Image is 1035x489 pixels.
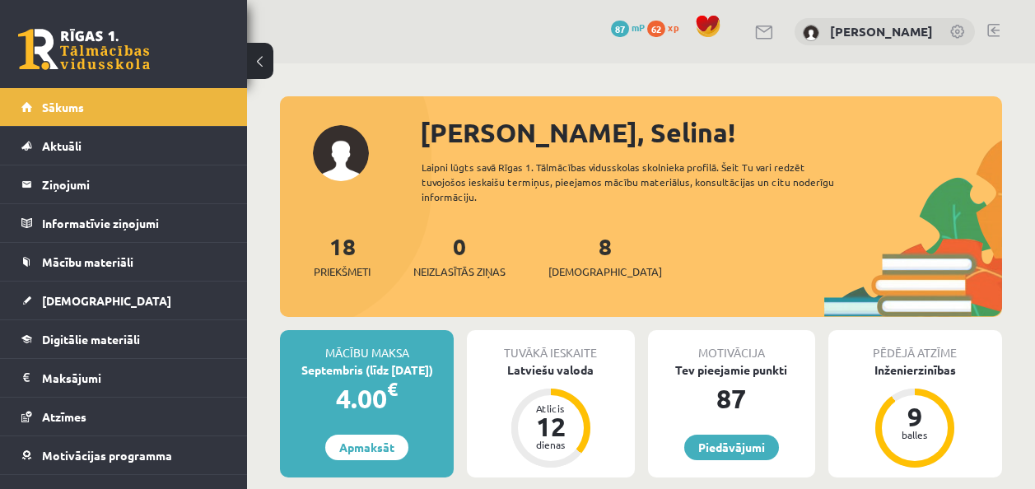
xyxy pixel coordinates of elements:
[828,330,1002,361] div: Pēdējā atzīme
[548,263,662,280] span: [DEMOGRAPHIC_DATA]
[21,398,226,435] a: Atzīmes
[611,21,645,34] a: 87 mP
[42,204,226,242] legend: Informatīvie ziņojumi
[21,127,226,165] a: Aktuāli
[632,21,645,34] span: mP
[42,165,226,203] legend: Ziņojumi
[467,361,634,470] a: Latviešu valoda Atlicis 12 dienas
[467,330,634,361] div: Tuvākā ieskaite
[21,282,226,319] a: [DEMOGRAPHIC_DATA]
[314,231,371,280] a: 18Priekšmeti
[21,436,226,474] a: Motivācijas programma
[21,320,226,358] a: Digitālie materiāli
[647,21,687,34] a: 62 xp
[325,435,408,460] a: Apmaksāt
[648,361,815,379] div: Tev pieejamie punkti
[611,21,629,37] span: 87
[548,231,662,280] a: 8[DEMOGRAPHIC_DATA]
[21,88,226,126] a: Sākums
[648,330,815,361] div: Motivācija
[42,359,226,397] legend: Maksājumi
[280,330,454,361] div: Mācību maksa
[280,379,454,418] div: 4.00
[21,204,226,242] a: Informatīvie ziņojumi
[828,361,1002,470] a: Inženierzinības 9 balles
[648,379,815,418] div: 87
[422,160,855,204] div: Laipni lūgts savā Rīgas 1. Tālmācības vidusskolas skolnieka profilā. Šeit Tu vari redzēt tuvojošo...
[42,100,84,114] span: Sākums
[830,23,933,40] a: [PERSON_NAME]
[668,21,678,34] span: xp
[280,361,454,379] div: Septembris (līdz [DATE])
[647,21,665,37] span: 62
[684,435,779,460] a: Piedāvājumi
[314,263,371,280] span: Priekšmeti
[42,448,172,463] span: Motivācijas programma
[526,413,576,440] div: 12
[413,231,506,280] a: 0Neizlasītās ziņas
[42,138,82,153] span: Aktuāli
[21,243,226,281] a: Mācību materiāli
[387,377,398,401] span: €
[42,254,133,269] span: Mācību materiāli
[890,403,939,430] div: 9
[420,113,1002,152] div: [PERSON_NAME], Selina!
[803,25,819,41] img: Selina Zaglula
[18,29,150,70] a: Rīgas 1. Tālmācības vidusskola
[42,409,86,424] span: Atzīmes
[21,165,226,203] a: Ziņojumi
[413,263,506,280] span: Neizlasītās ziņas
[467,361,634,379] div: Latviešu valoda
[828,361,1002,379] div: Inženierzinības
[21,359,226,397] a: Maksājumi
[890,430,939,440] div: balles
[526,440,576,449] div: dienas
[42,332,140,347] span: Digitālie materiāli
[526,403,576,413] div: Atlicis
[42,293,171,308] span: [DEMOGRAPHIC_DATA]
